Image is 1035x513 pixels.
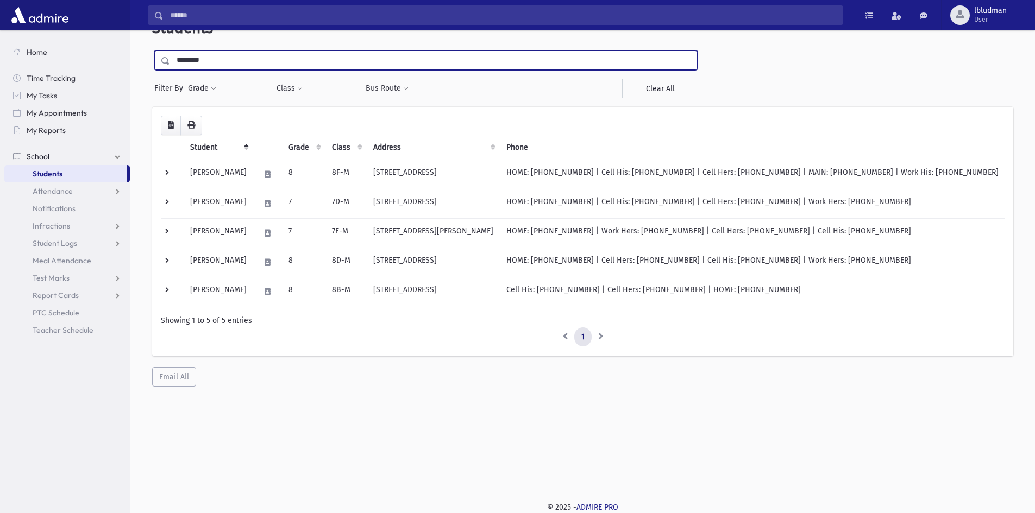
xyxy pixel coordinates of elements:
[4,69,130,87] a: Time Tracking
[574,327,592,347] a: 1
[33,238,77,248] span: Student Logs
[276,79,303,98] button: Class
[33,221,70,231] span: Infractions
[4,104,130,122] a: My Appointments
[148,502,1018,513] div: © 2025 -
[282,189,325,218] td: 7
[33,204,76,213] span: Notifications
[4,148,130,165] a: School
[184,160,253,189] td: [PERSON_NAME]
[4,122,130,139] a: My Reports
[4,304,130,321] a: PTC Schedule
[500,218,1005,248] td: HOME: [PHONE_NUMBER] | Work Hers: [PHONE_NUMBER] | Cell Hers: [PHONE_NUMBER] | Cell His: [PHONE_N...
[33,325,93,335] span: Teacher Schedule
[27,108,87,118] span: My Appointments
[4,200,130,217] a: Notifications
[325,135,367,160] th: Class: activate to sort column ascending
[33,169,62,179] span: Students
[184,218,253,248] td: [PERSON_NAME]
[184,189,253,218] td: [PERSON_NAME]
[500,160,1005,189] td: HOME: [PHONE_NUMBER] | Cell His: [PHONE_NUMBER] | Cell Hers: [PHONE_NUMBER] | MAIN: [PHONE_NUMBER...
[282,277,325,306] td: 8
[4,235,130,252] a: Student Logs
[152,367,196,387] button: Email All
[367,189,500,218] td: [STREET_ADDRESS]
[180,116,202,135] button: Print
[367,248,500,277] td: [STREET_ADDRESS]
[9,4,71,26] img: AdmirePro
[282,248,325,277] td: 8
[27,151,49,161] span: School
[27,73,76,83] span: Time Tracking
[4,87,130,104] a: My Tasks
[282,135,325,160] th: Grade: activate to sort column ascending
[500,277,1005,306] td: Cell His: [PHONE_NUMBER] | Cell Hers: [PHONE_NUMBER] | HOME: [PHONE_NUMBER]
[4,217,130,235] a: Infractions
[184,277,253,306] td: [PERSON_NAME]
[4,165,127,182] a: Students
[500,189,1005,218] td: HOME: [PHONE_NUMBER] | Cell His: [PHONE_NUMBER] | Cell Hers: [PHONE_NUMBER] | Work Hers: [PHONE_N...
[33,273,70,283] span: Test Marks
[4,252,130,269] a: Meal Attendance
[33,290,79,300] span: Report Cards
[325,218,367,248] td: 7F-M
[184,248,253,277] td: [PERSON_NAME]
[325,160,367,189] td: 8F-M
[27,47,47,57] span: Home
[367,218,500,248] td: [STREET_ADDRESS][PERSON_NAME]
[500,248,1005,277] td: HOME: [PHONE_NUMBER] | Cell Hers: [PHONE_NUMBER] | Cell His: [PHONE_NUMBER] | Work Hers: [PHONE_N...
[33,256,91,265] span: Meal Attendance
[33,186,73,196] span: Attendance
[4,321,130,339] a: Teacher Schedule
[282,160,325,189] td: 8
[974,15,1007,24] span: User
[154,83,187,94] span: Filter By
[187,79,217,98] button: Grade
[325,189,367,218] td: 7D-M
[27,125,66,135] span: My Reports
[622,79,698,98] a: Clear All
[325,248,367,277] td: 8D-M
[33,308,79,318] span: PTC Schedule
[161,315,1005,326] div: Showing 1 to 5 of 5 entries
[367,160,500,189] td: [STREET_ADDRESS]
[576,503,618,512] a: ADMIRE PRO
[4,269,130,287] a: Test Marks
[27,91,57,100] span: My Tasks
[164,5,843,25] input: Search
[974,7,1007,15] span: lbludman
[500,135,1005,160] th: Phone
[161,116,181,135] button: CSV
[282,218,325,248] td: 7
[4,287,130,304] a: Report Cards
[367,277,500,306] td: [STREET_ADDRESS]
[365,79,409,98] button: Bus Route
[184,135,253,160] th: Student: activate to sort column descending
[4,182,130,200] a: Attendance
[4,43,130,61] a: Home
[367,135,500,160] th: Address: activate to sort column ascending
[325,277,367,306] td: 8B-M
